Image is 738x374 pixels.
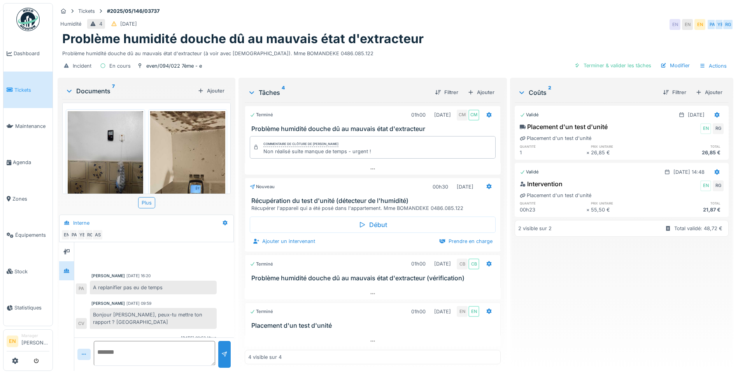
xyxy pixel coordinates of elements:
div: Nouveau [250,184,275,190]
strong: #2025/05/146/03737 [104,7,163,15]
div: × [586,149,591,156]
div: 00h30 [433,183,448,190]
a: Zones [4,181,53,217]
div: 01h00 [411,308,426,315]
div: [DATE] 16:20 [126,273,151,279]
div: 4 [99,20,102,28]
h6: prix unitaire [591,201,657,206]
div: PA [76,283,87,294]
div: CB [457,259,468,269]
div: 01h00 [411,111,426,119]
div: EN [61,229,72,240]
div: 00h23 [520,206,586,213]
h6: quantité [520,144,586,149]
div: Total validé: 48,72 € [674,225,722,232]
div: Commentaire de clôture de [PERSON_NAME] [263,142,338,147]
div: Manager [21,333,49,339]
span: Dashboard [14,50,49,57]
div: YE [77,229,88,240]
li: EN [7,336,18,347]
div: Ajouter [692,87,726,98]
div: CB [468,259,479,269]
div: Tickets [78,7,95,15]
div: [DATE] [688,111,705,119]
div: PA [707,19,718,30]
h6: quantité [520,201,586,206]
div: CM [468,110,479,121]
h3: Placement d'un test d'unité [251,322,497,329]
div: Documents [65,86,195,96]
h6: total [657,201,724,206]
span: Maintenance [15,122,49,130]
div: CV [76,318,87,329]
div: Ajouter [465,87,498,98]
div: 4 visible sur 4 [248,353,282,361]
img: 21su79s83yp8un2ni2h170o4iyhh [68,111,143,211]
div: Problème humidité douche dû au mauvais état d'extracteur (à voir avec [DEMOGRAPHIC_DATA]). Mme BO... [62,47,729,57]
div: Placement d'un test d'unité [520,122,608,131]
div: Validé [520,169,539,175]
a: Équipements [4,217,53,253]
div: Placement d'un test d'unité [520,135,591,142]
sup: 4 [282,88,285,97]
span: Tickets [14,86,49,94]
div: Actions [696,60,730,72]
div: Récupérer l'appareil qui a été posé dans l'appartement. Mme BOMANDEKE 0486.085.122 [251,204,497,212]
img: Badge_color-CXgf-gQk.svg [16,8,40,31]
div: AS [92,229,103,240]
h1: Problème humidité douche dû au mauvais état d'extracteur [62,31,424,46]
a: Agenda [4,144,53,180]
div: Terminé [250,112,273,118]
span: Agenda [13,159,49,166]
div: even/094/022 7ème - e [146,62,202,70]
div: Interne [73,219,89,227]
sup: 2 [548,88,551,97]
div: En cours [109,62,131,70]
div: [DATE] [457,183,473,190]
div: [DATE] [434,260,451,267]
div: 55,50 € [591,206,657,213]
div: Incident [73,62,91,70]
h3: Problème humidité douche dû au mauvais état d'extracteur (vérification) [251,274,497,282]
div: EN [457,306,468,317]
div: [DATE] 09:59 [126,301,151,306]
div: RG [722,19,733,30]
div: RG [713,123,724,134]
div: [DATE] [120,20,137,28]
a: Statistiques [4,290,53,326]
div: [DATE] [434,111,451,119]
img: l55fz2jjrcuwvy2fskt6bbielcqh [150,111,226,245]
div: 26,85 € [591,149,657,156]
div: 1 [520,149,586,156]
a: Tickets [4,72,53,108]
div: CM [457,110,468,121]
div: RG [84,229,95,240]
span: Zones [12,195,49,203]
div: Terminé [250,308,273,315]
div: 2 visible sur 2 [518,225,552,232]
div: Début [250,217,496,233]
div: [DATE] [434,308,451,315]
div: 21,87 € [657,206,724,213]
div: 26,85 € [657,149,724,156]
div: A replanifier pas eu de temps [90,281,217,294]
span: Stock [14,268,49,275]
div: EN [700,123,711,134]
div: Validé [520,112,539,118]
div: EN [670,19,680,30]
div: 01h00 [411,260,426,267]
div: Plus [138,197,155,208]
div: Vous [207,335,217,341]
div: EN [700,180,711,191]
h6: total [657,144,724,149]
h3: Problème humidité douche dû au mauvais état d'extracteur [251,125,497,133]
div: Modifier [657,60,693,71]
div: [PERSON_NAME] [91,273,125,279]
div: Terminer & valider les tâches [571,60,654,71]
a: Maintenance [4,108,53,144]
sup: 7 [112,86,115,96]
div: Intervention [520,179,563,189]
a: EN Manager[PERSON_NAME] [7,333,49,351]
div: Tâches [248,88,429,97]
div: [PERSON_NAME] [91,301,125,306]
